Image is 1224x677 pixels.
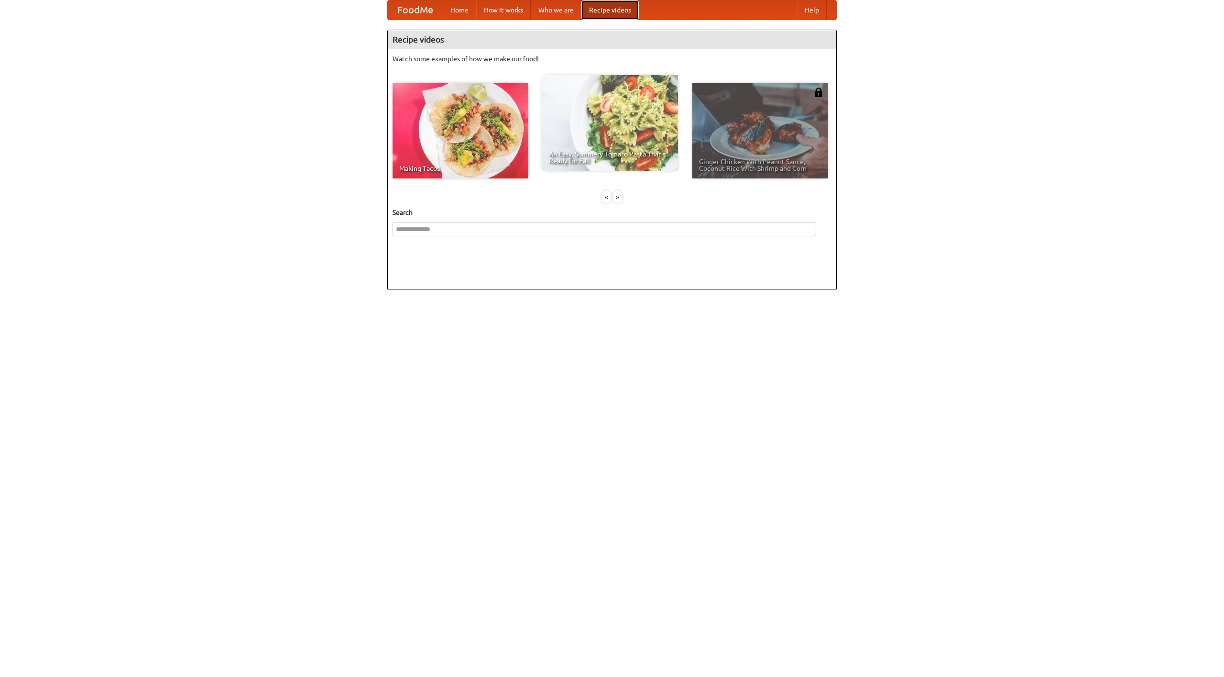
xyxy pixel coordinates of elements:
span: Making Tacos [399,165,522,172]
span: An Easy, Summery Tomato Pasta That's Ready for Fall [549,151,671,164]
h5: Search [393,208,831,217]
a: How it works [476,0,531,20]
a: Help [797,0,827,20]
a: Making Tacos [393,83,528,178]
a: Home [443,0,476,20]
p: Watch some examples of how we make our food! [393,54,831,64]
div: » [613,191,622,203]
a: An Easy, Summery Tomato Pasta That's Ready for Fall [542,75,678,171]
h4: Recipe videos [388,30,836,49]
a: Recipe videos [581,0,639,20]
div: « [602,191,611,203]
a: FoodMe [388,0,443,20]
img: 483408.png [814,88,823,97]
a: Who we are [531,0,581,20]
